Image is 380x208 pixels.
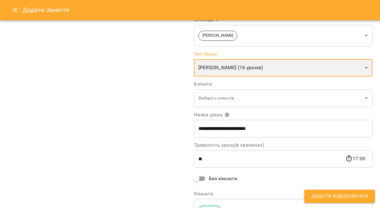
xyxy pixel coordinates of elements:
[194,143,373,148] label: Тривалість уроку(в хвилинах)
[209,175,238,182] span: Без кімнати
[199,33,237,39] span: [PERSON_NAME]
[194,59,373,77] div: [PERSON_NAME] (16 уроків)
[194,17,373,22] label: Викладачі
[198,95,363,101] p: Виберіть клієнтів...
[225,112,230,117] svg: Вкажіть назву уроку або виберіть клієнтів
[23,5,372,15] h6: Додати Заняття
[194,52,373,57] label: Тип Уроку
[194,112,230,117] span: Назва уроку
[194,89,373,107] div: Виберіть клієнтів...
[311,192,368,200] span: Додати Відвідування
[304,190,375,203] button: Додати Відвідування
[194,191,373,196] label: Кімната
[8,3,23,18] button: Close
[194,25,373,46] div: [PERSON_NAME]
[194,82,373,87] label: Клієнти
